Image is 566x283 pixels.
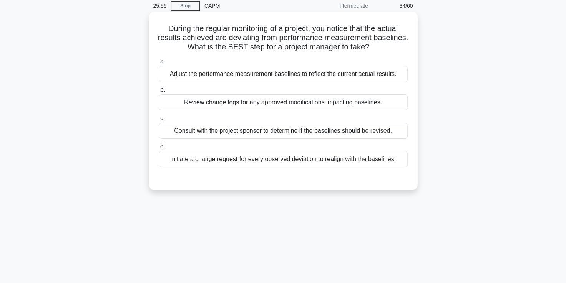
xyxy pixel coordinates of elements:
[160,143,165,150] span: d.
[171,1,200,11] a: Stop
[160,115,165,121] span: c.
[160,86,165,93] span: b.
[159,66,408,82] div: Adjust the performance measurement baselines to reflect the current actual results.
[159,123,408,139] div: Consult with the project sponsor to determine if the baselines should be revised.
[159,151,408,167] div: Initiate a change request for every observed deviation to realign with the baselines.
[158,24,408,52] h5: During the regular monitoring of a project, you notice that the actual results achieved are devia...
[159,94,408,110] div: Review change logs for any approved modifications impacting baselines.
[160,58,165,64] span: a.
